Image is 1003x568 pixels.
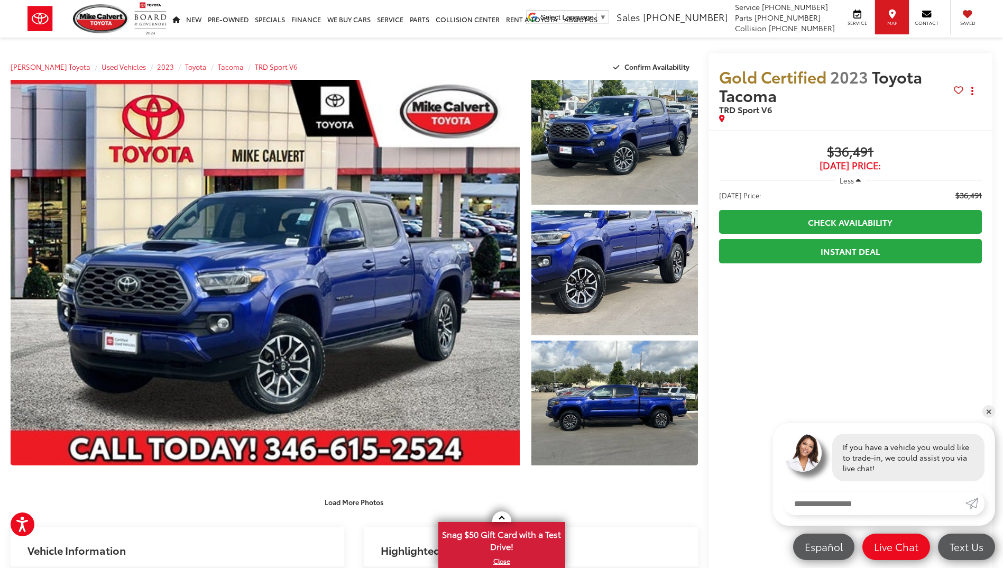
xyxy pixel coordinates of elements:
button: Confirm Availability [608,58,698,76]
span: $36,491 [955,190,982,200]
button: Less [835,171,867,190]
span: [DATE] Price: [719,160,982,171]
img: 2023 Toyota Tacoma TRD Sport V6 [530,79,700,206]
span: 2023 [830,65,868,88]
img: 2023 Toyota Tacoma TRD Sport V6 [530,340,700,467]
a: Check Availability [719,210,982,234]
span: Map [880,20,904,26]
span: TRD Sport V6 [719,103,772,115]
span: Text Us [944,540,989,553]
span: Live Chat [869,540,924,553]
span: [PHONE_NUMBER] [769,23,835,33]
span: Sales [616,10,640,24]
a: Toyota [185,62,207,71]
span: Saved [956,20,979,26]
img: 2023 Toyota Tacoma TRD Sport V6 [530,209,700,336]
a: Expand Photo 3 [531,341,697,465]
span: Collision [735,23,767,33]
span: dropdown dots [971,87,973,95]
span: [PHONE_NUMBER] [754,12,821,23]
a: [PERSON_NAME] Toyota [11,62,90,71]
button: Load More Photos [317,492,391,511]
a: Español [793,534,854,560]
a: Submit [965,492,984,515]
a: Expand Photo 2 [531,210,697,335]
span: Service [735,2,760,12]
a: TRD Sport V6 [255,62,298,71]
input: Enter your message [784,492,965,515]
span: [DATE] Price: [719,190,761,200]
span: [PHONE_NUMBER] [643,10,728,24]
h2: Highlighted Features [381,544,486,556]
span: Español [799,540,848,553]
a: Text Us [938,534,995,560]
span: Parts [735,12,752,23]
img: 2023 Toyota Tacoma TRD Sport V6 [5,78,525,468]
span: Snag $50 Gift Card with a Test Drive! [439,523,564,555]
span: Contact [915,20,938,26]
a: Expand Photo 1 [531,80,697,205]
a: Live Chat [862,534,930,560]
span: [PHONE_NUMBER] [762,2,828,12]
span: Confirm Availability [624,62,689,71]
span: Toyota Tacoma [719,65,922,106]
span: Gold Certified [719,65,826,88]
a: Expand Photo 0 [11,80,520,465]
button: Actions [963,82,982,100]
img: Mike Calvert Toyota [73,4,129,33]
img: Agent profile photo [784,434,822,472]
a: 2023 [157,62,174,71]
span: $36,491 [719,144,982,160]
div: If you have a vehicle you would like to trade-in, we could assist you via live chat! [832,434,984,481]
span: Service [845,20,869,26]
span: Less [840,176,854,185]
a: Tacoma [218,62,244,71]
h2: Vehicle Information [27,544,126,556]
a: Instant Deal [719,239,982,263]
span: ▼ [600,13,606,21]
a: Used Vehicles [102,62,146,71]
